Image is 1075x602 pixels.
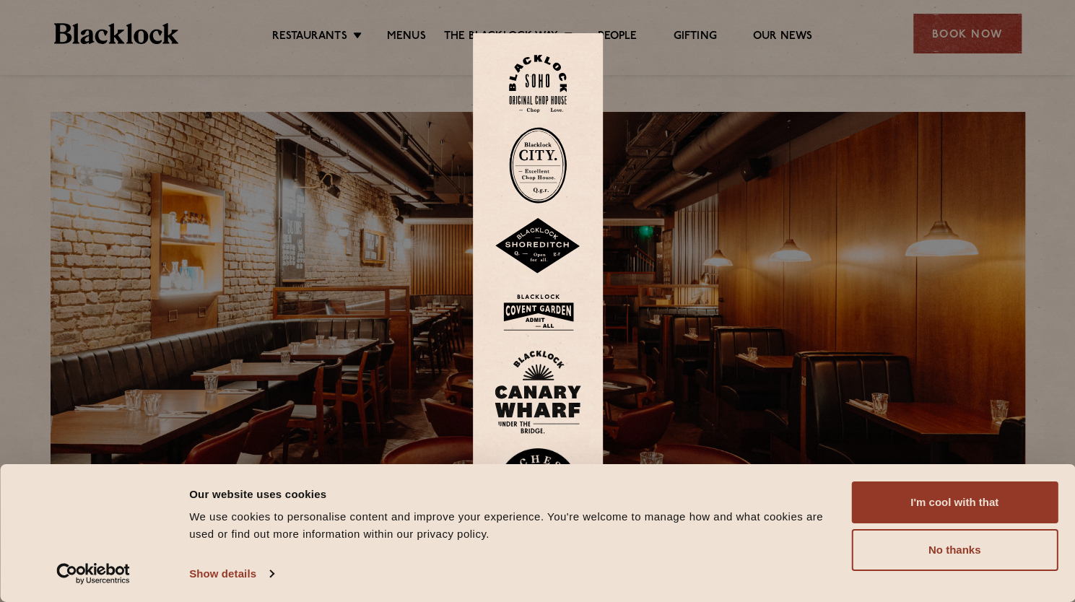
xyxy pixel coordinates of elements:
img: Soho-stamp-default.svg [509,55,567,113]
a: Usercentrics Cookiebot - opens in a new window [30,563,157,585]
img: Shoreditch-stamp-v2-default.svg [495,218,581,274]
button: I'm cool with that [851,481,1058,523]
button: No thanks [851,529,1058,571]
img: City-stamp-default.svg [509,127,567,204]
img: BL_Manchester_Logo-bleed.png [495,448,581,548]
div: Our website uses cookies [189,485,835,502]
img: BL_CW_Logo_Website.svg [495,350,581,434]
div: We use cookies to personalise content and improve your experience. You're welcome to manage how a... [189,508,835,543]
img: BLA_1470_CoventGarden_Website_Solid.svg [495,289,581,336]
a: Show details [189,563,273,585]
